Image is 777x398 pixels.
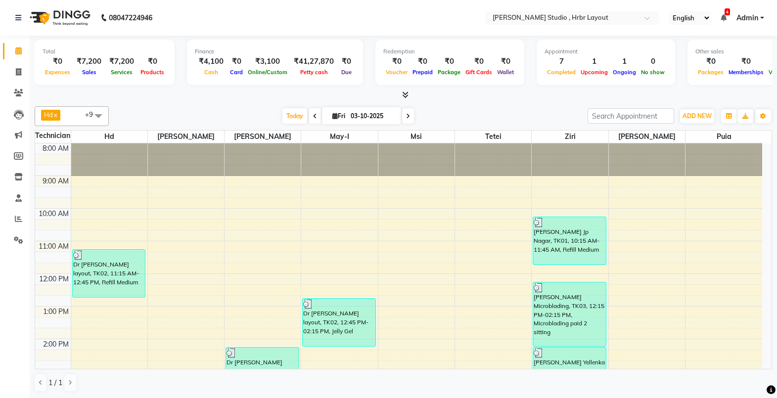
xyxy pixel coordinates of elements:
span: Prepaid [410,69,435,76]
input: Search Appointment [588,108,674,124]
div: ₹0 [43,56,73,67]
span: Services [108,69,135,76]
div: 1 [610,56,639,67]
span: +9 [85,110,100,118]
div: Dr [PERSON_NAME] layout, TK02, 11:15 AM-12:45 PM, Refill Medium [73,250,145,297]
span: Hd [44,111,53,119]
span: 4 [725,8,730,15]
span: Puia [686,131,762,143]
span: 1 / 1 [48,378,62,388]
span: Package [435,69,463,76]
div: ₹0 [726,56,766,67]
div: ₹0 [138,56,167,67]
span: Fri [330,112,348,120]
div: Technician [35,131,71,141]
div: ₹3,100 [245,56,290,67]
span: No show [639,69,667,76]
div: 12:00 PM [37,274,71,284]
div: ₹0 [495,56,516,67]
div: ₹7,200 [73,56,105,67]
span: Due [339,69,354,76]
span: Memberships [726,69,766,76]
span: ADD NEW [683,112,712,120]
div: 1:00 PM [41,307,71,317]
div: Appointment [545,47,667,56]
div: 8:00 AM [41,143,71,154]
a: 4 [721,13,727,22]
span: Wallet [495,69,516,76]
span: Voucher [383,69,410,76]
div: Redemption [383,47,516,56]
img: logo [25,4,93,32]
span: [PERSON_NAME] [148,131,224,143]
div: [PERSON_NAME] Jp Nagar, TK01, 10:15 AM-11:45 AM, Refill Medium [533,217,605,265]
span: Gift Cards [463,69,495,76]
div: 10:00 AM [37,209,71,219]
span: Expenses [43,69,73,76]
span: Ziri [532,131,608,143]
div: 7 [545,56,578,67]
input: 2025-10-03 [348,109,397,124]
span: Online/Custom [245,69,290,76]
span: Card [228,69,245,76]
div: 2:00 PM [41,339,71,350]
span: Msi [378,131,455,143]
span: [PERSON_NAME] [609,131,685,143]
div: ₹41,27,870 [290,56,338,67]
a: x [53,111,57,119]
div: 9:00 AM [41,176,71,186]
span: Completed [545,69,578,76]
div: [PERSON_NAME] Microblading, TK03, 12:15 PM-02:15 PM, Microblading paid 2 sitting [533,282,605,346]
span: Hd [71,131,147,143]
div: ₹7,200 [105,56,138,67]
span: [PERSON_NAME] [225,131,301,143]
span: Cash [202,69,221,76]
div: Dr [PERSON_NAME] layout, TK02, 02:15 PM-03:30 PM, Gel Polish hands [226,348,298,387]
span: Admin [736,13,758,23]
div: 1 [578,56,610,67]
span: Sales [80,69,99,76]
div: ₹0 [338,56,355,67]
span: Upcoming [578,69,610,76]
button: ADD NEW [680,109,714,123]
span: Today [282,108,307,124]
div: 11:00 AM [37,241,71,252]
div: Finance [195,47,355,56]
span: Packages [695,69,726,76]
div: ₹0 [228,56,245,67]
div: ₹4,100 [195,56,228,67]
div: Dr [PERSON_NAME] layout, TK02, 12:45 PM-02:15 PM, Jelly Gel [303,299,375,346]
div: ₹0 [695,56,726,67]
div: Total [43,47,167,56]
b: 08047224946 [109,4,152,32]
span: Ongoing [610,69,639,76]
span: Products [138,69,167,76]
span: May-i [301,131,377,143]
div: ₹0 [410,56,435,67]
div: ₹0 [383,56,410,67]
div: 0 [639,56,667,67]
div: ₹0 [435,56,463,67]
span: Petty cash [298,69,330,76]
span: Tetei [455,131,531,143]
div: ₹0 [463,56,495,67]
